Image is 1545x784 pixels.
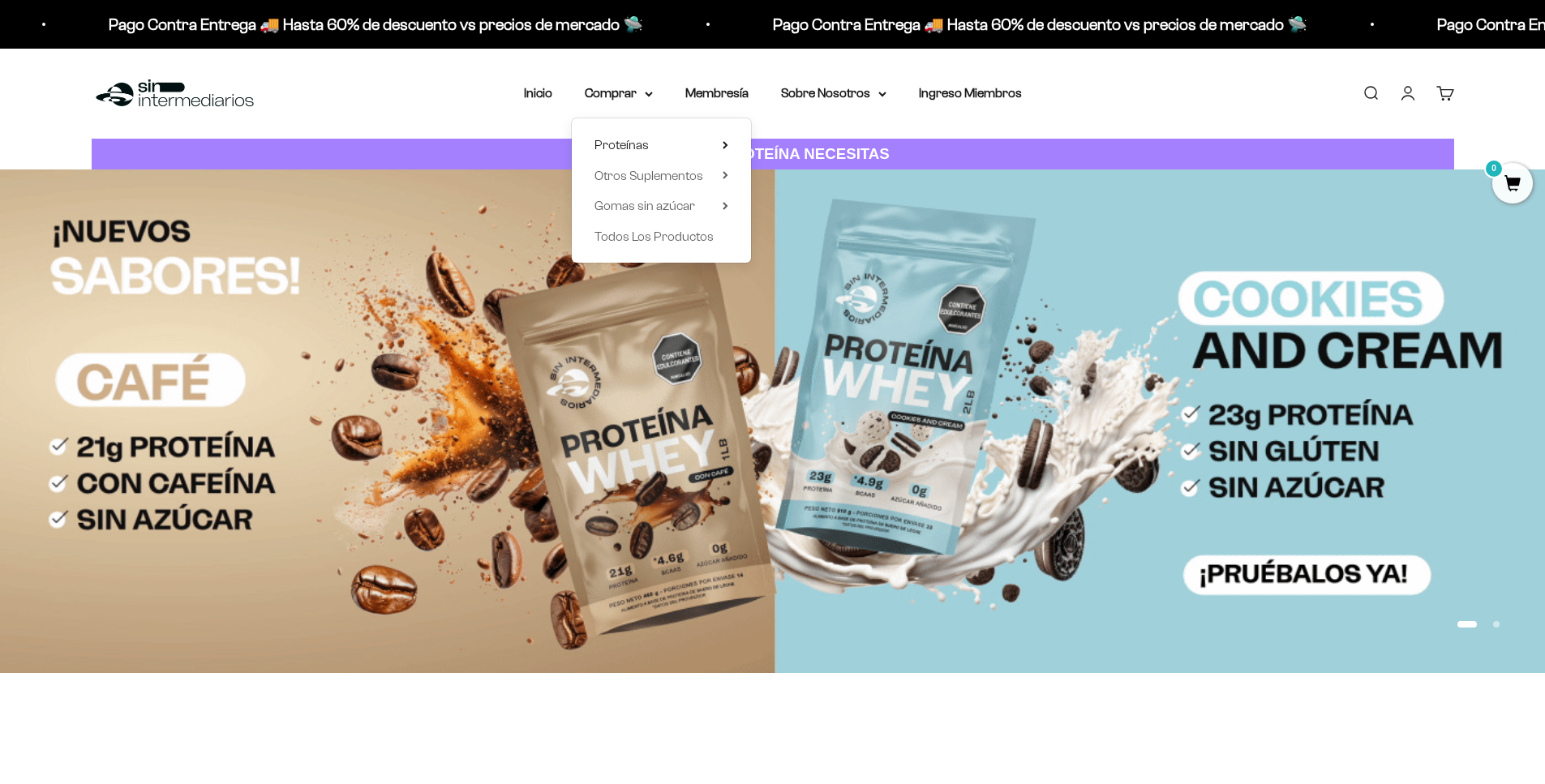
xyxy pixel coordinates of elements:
[92,139,1454,170] a: CUANTA PROTEÍNA NECESITAS
[594,169,703,182] span: Otros Suplementos
[594,135,728,156] summary: Proteínas
[594,229,714,243] span: Todos Los Productos
[524,86,552,100] a: Inicio
[737,11,1272,37] p: Pago Contra Entrega 🚚 Hasta 60% de descuento vs precios de mercado 🛸
[594,138,649,152] span: Proteínas
[781,83,886,104] summary: Sobre Nosotros
[594,195,728,216] summary: Gomas sin azúcar
[1492,176,1533,194] a: 0
[594,199,695,212] span: Gomas sin azúcar
[919,86,1022,100] a: Ingreso Miembros
[685,86,749,100] a: Membresía
[73,11,607,37] p: Pago Contra Entrega 🚚 Hasta 60% de descuento vs precios de mercado 🛸
[594,226,728,247] a: Todos Los Productos
[594,165,728,186] summary: Otros Suplementos
[585,83,653,104] summary: Comprar
[1484,159,1504,178] mark: 0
